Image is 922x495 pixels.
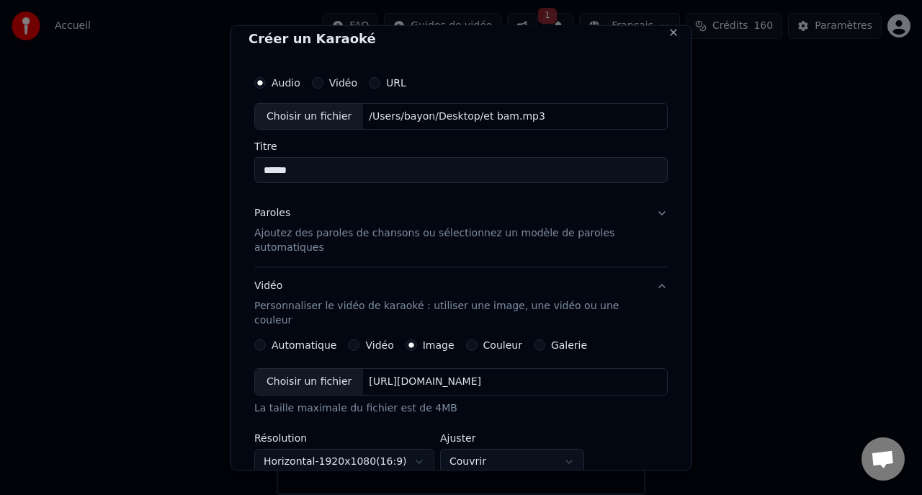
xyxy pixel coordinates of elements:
[255,369,363,395] div: Choisir un fichier
[254,267,668,339] button: VidéoPersonnaliser le vidéo de karaoké : utiliser une image, une vidéo ou une couleur
[254,279,645,328] div: Vidéo
[363,109,551,123] div: /Users/bayon/Desktop/et bam.mp3
[329,77,357,87] label: Vidéo
[254,195,668,267] button: ParolesAjoutez des paroles de chansons ou sélectionnez un modèle de paroles automatiques
[363,375,487,389] div: [URL][DOMAIN_NAME]
[423,340,455,350] label: Image
[440,433,584,443] label: Ajuster
[386,77,406,87] label: URL
[254,226,645,255] p: Ajoutez des paroles de chansons ou sélectionnez un modèle de paroles automatiques
[255,103,363,129] div: Choisir un fichier
[483,340,522,350] label: Couleur
[272,77,300,87] label: Audio
[254,299,645,328] p: Personnaliser le vidéo de karaoké : utiliser une image, une vidéo ou une couleur
[551,340,587,350] label: Galerie
[249,32,673,45] h2: Créer un Karaoké
[254,433,434,443] label: Résolution
[365,340,393,350] label: Vidéo
[254,206,290,220] div: Paroles
[272,340,336,350] label: Automatique
[254,141,668,151] label: Titre
[254,401,668,416] div: La taille maximale du fichier est de 4MB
